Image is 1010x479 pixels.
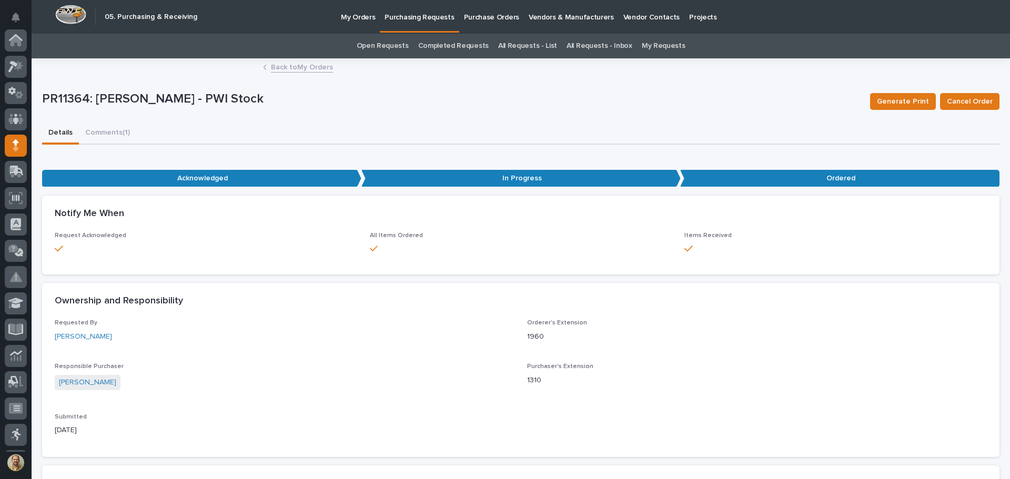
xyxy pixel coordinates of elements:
a: Completed Requests [418,34,489,58]
p: In Progress [361,170,681,187]
p: 1310 [527,375,987,386]
button: users-avatar [5,452,27,474]
p: 1960 [527,331,987,342]
h2: Notify Me When [55,208,124,220]
span: Orderer's Extension [527,320,587,326]
div: Notifications [13,13,27,29]
img: Workspace Logo [55,5,86,24]
span: Items Received [684,232,732,239]
a: Open Requests [357,34,409,58]
button: Comments (1) [79,123,136,145]
a: All Requests - List [498,34,557,58]
a: All Requests - Inbox [567,34,632,58]
button: Details [42,123,79,145]
p: Ordered [680,170,999,187]
a: My Requests [642,34,685,58]
span: Generate Print [877,95,929,108]
span: Cancel Order [947,95,993,108]
p: PR11364: [PERSON_NAME] - PWI Stock [42,91,862,107]
button: Generate Print [870,93,936,110]
p: [DATE] [55,425,514,436]
a: Back toMy Orders [271,60,333,73]
button: Notifications [5,6,27,28]
span: Responsible Purchaser [55,363,124,370]
a: [PERSON_NAME] [55,331,112,342]
h2: 05. Purchasing & Receiving [105,13,197,22]
span: All Items Ordered [370,232,423,239]
span: Requested By [55,320,97,326]
h2: Ownership and Responsibility [55,295,183,307]
span: Purchaser's Extension [527,363,593,370]
span: Submitted [55,414,87,420]
span: Request Acknowledged [55,232,126,239]
p: Acknowledged [42,170,361,187]
a: [PERSON_NAME] [59,377,116,388]
button: Cancel Order [940,93,999,110]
